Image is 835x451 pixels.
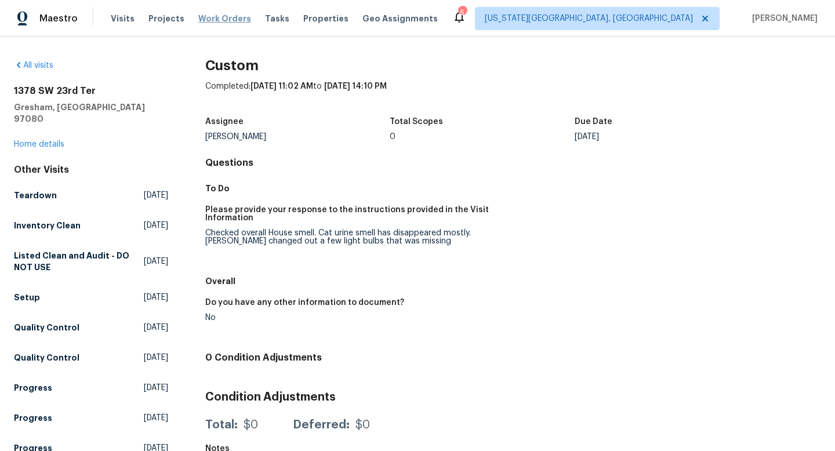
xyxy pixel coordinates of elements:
h5: Progress [14,412,52,424]
span: [DATE] [144,256,168,267]
span: Maestro [39,13,78,24]
h5: Setup [14,292,40,303]
span: [DATE] [144,382,168,394]
span: Tasks [265,14,289,23]
div: Checked overall House smell. Cat urine smell has disappeared mostly. [PERSON_NAME] changed out a ... [205,229,504,245]
a: All visits [14,61,53,70]
h5: Gresham, [GEOGRAPHIC_DATA] 97080 [14,101,168,125]
span: [DATE] [144,322,168,333]
h5: Please provide your response to the instructions provided in the Visit Information [205,206,504,222]
h4: 0 Condition Adjustments [205,352,821,363]
h4: Questions [205,157,821,169]
span: [DATE] [144,220,168,231]
span: [DATE] 14:10 PM [324,82,387,90]
span: Geo Assignments [362,13,438,24]
h5: To Do [205,183,821,194]
span: [DATE] [144,190,168,201]
h5: Teardown [14,190,57,201]
h5: Listed Clean and Audit - DO NOT USE [14,250,144,273]
span: [DATE] 11:02 AM [251,82,313,90]
a: Teardown[DATE] [14,185,168,206]
span: [DATE] [144,352,168,363]
a: Quality Control[DATE] [14,317,168,338]
span: [DATE] [144,412,168,424]
a: Inventory Clean[DATE] [14,215,168,236]
span: Work Orders [198,13,251,24]
div: [DATE] [575,133,760,141]
h5: Quality Control [14,322,79,333]
a: Listed Clean and Audit - DO NOT USE[DATE] [14,245,168,278]
h5: Inventory Clean [14,220,81,231]
div: Deferred: [293,419,350,431]
div: $0 [244,419,258,431]
h5: Do you have any other information to document? [205,299,404,307]
span: [US_STATE][GEOGRAPHIC_DATA], [GEOGRAPHIC_DATA] [485,13,693,24]
h5: Total Scopes [390,118,443,126]
div: $0 [355,419,370,431]
div: [PERSON_NAME] [205,133,390,141]
div: No [205,314,504,322]
div: Completed: to [205,81,821,111]
h5: Quality Control [14,352,79,363]
span: Projects [148,13,184,24]
h5: Progress [14,382,52,394]
a: Quality Control[DATE] [14,347,168,368]
h3: Condition Adjustments [205,391,821,403]
div: 6 [458,7,466,19]
a: Home details [14,140,64,148]
a: Progress[DATE] [14,408,168,428]
div: 0 [390,133,575,141]
span: Visits [111,13,135,24]
h5: Due Date [575,118,612,126]
h5: Overall [205,275,821,287]
span: Properties [303,13,348,24]
div: Total: [205,419,238,431]
div: Other Visits [14,164,168,176]
span: [DATE] [144,292,168,303]
a: Setup[DATE] [14,287,168,308]
h2: 1378 SW 23rd Ter [14,85,168,97]
a: Progress[DATE] [14,377,168,398]
h2: Custom [205,60,821,71]
span: [PERSON_NAME] [747,13,818,24]
h5: Assignee [205,118,244,126]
